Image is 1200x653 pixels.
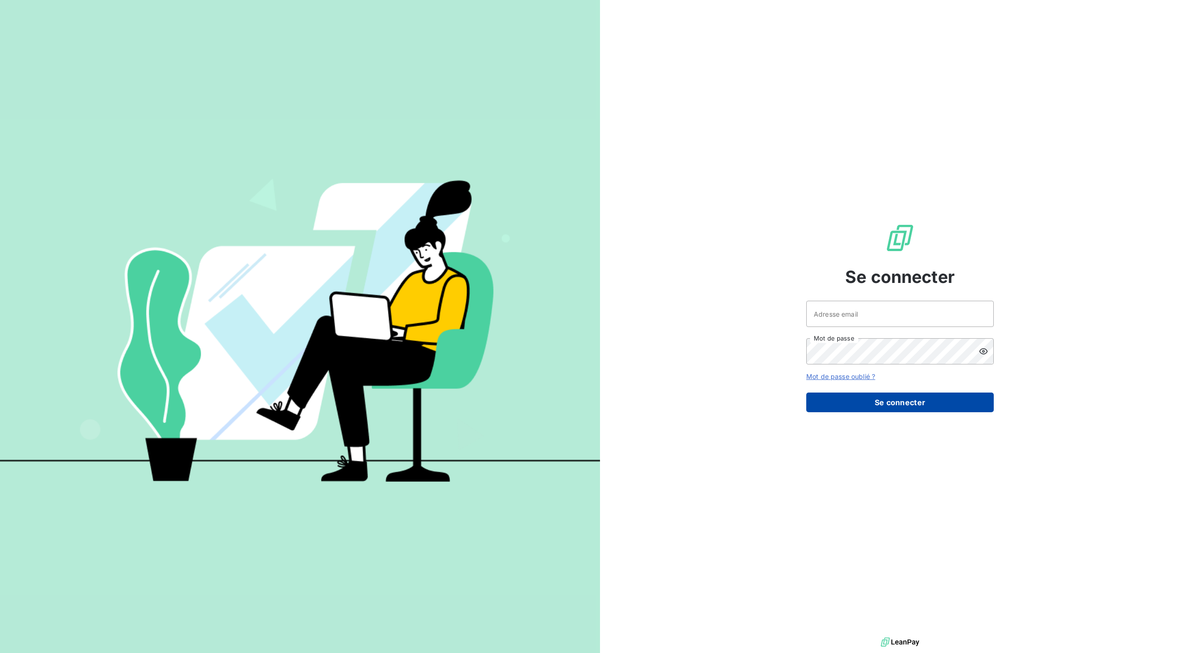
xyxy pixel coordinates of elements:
[806,372,875,380] a: Mot de passe oublié ?
[806,393,994,412] button: Se connecter
[885,223,915,253] img: Logo LeanPay
[806,301,994,327] input: placeholder
[845,264,955,289] span: Se connecter
[881,635,919,649] img: logo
